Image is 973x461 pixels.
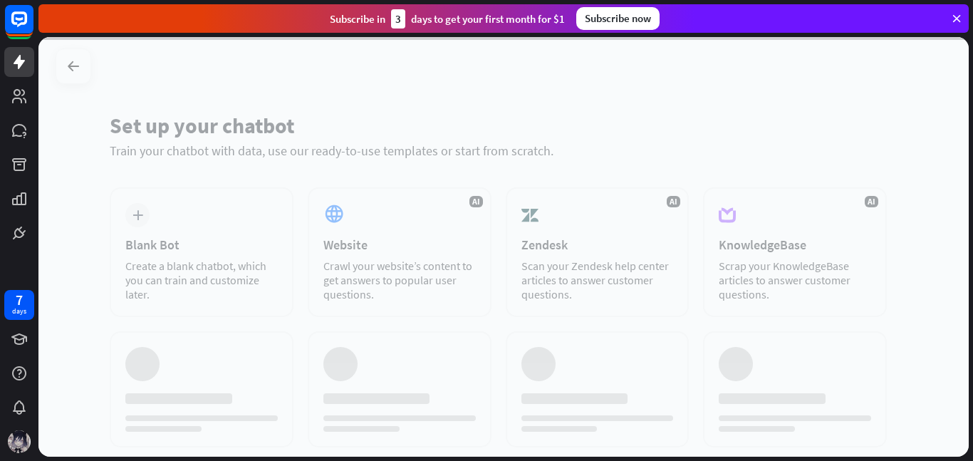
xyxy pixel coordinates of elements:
[330,9,565,29] div: Subscribe in days to get your first month for $1
[4,290,34,320] a: 7 days
[391,9,405,29] div: 3
[16,294,23,306] div: 7
[12,306,26,316] div: days
[576,7,660,30] div: Subscribe now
